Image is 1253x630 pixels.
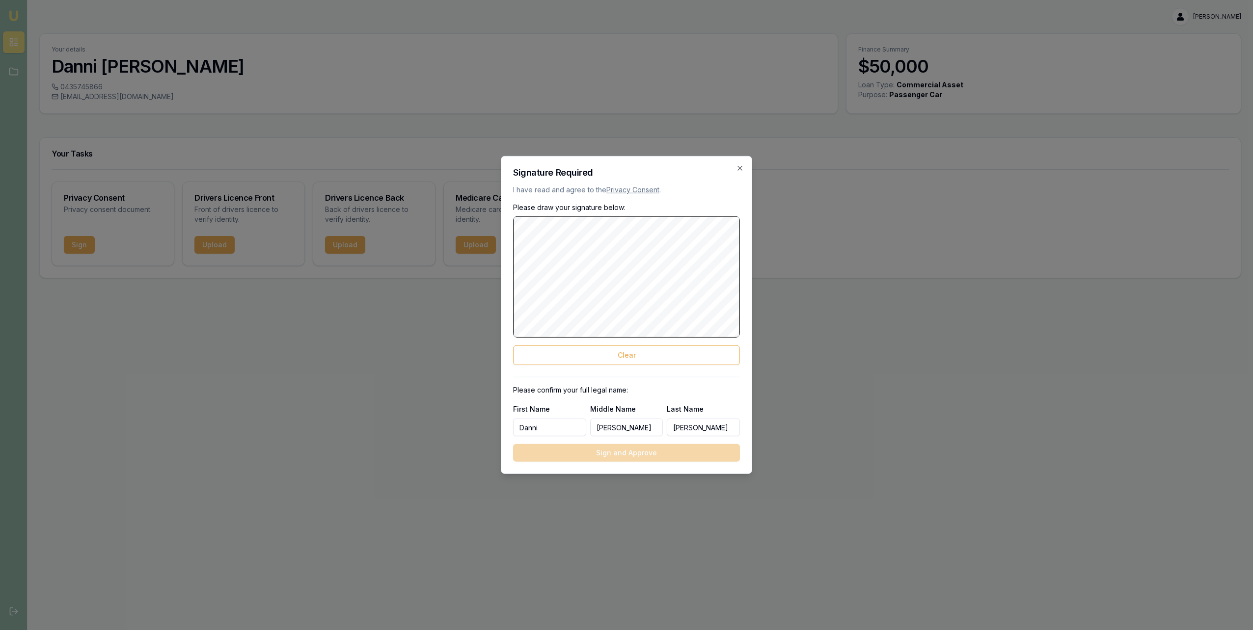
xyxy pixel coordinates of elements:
[513,203,740,212] p: Please draw your signature below:
[606,185,659,194] a: Privacy Consent
[513,405,550,413] label: First Name
[667,405,704,413] label: Last Name
[513,345,740,365] button: Clear
[513,385,740,395] p: Please confirm your full legal name:
[513,168,740,177] h2: Signature Required
[590,405,636,413] label: Middle Name
[513,185,740,195] p: I have read and agree to the .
